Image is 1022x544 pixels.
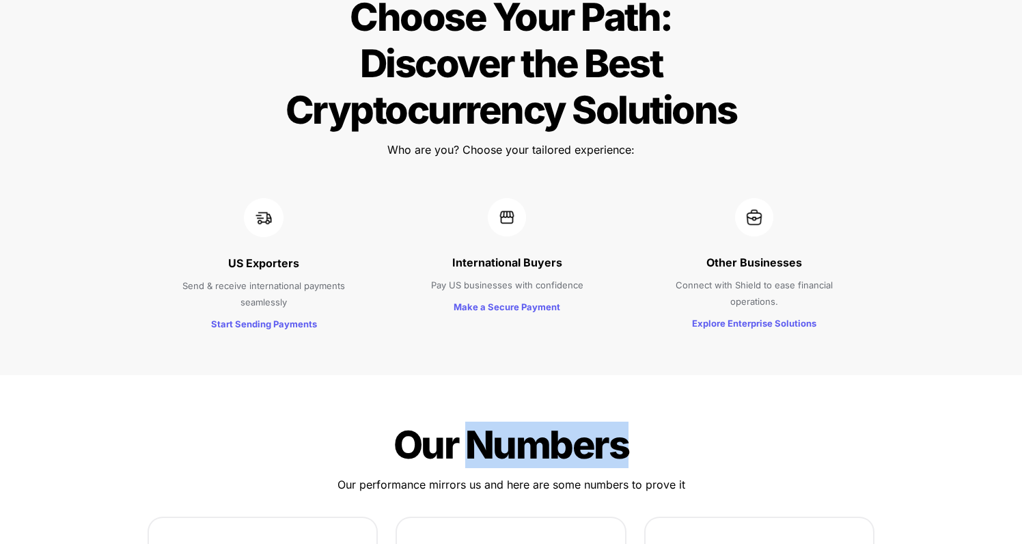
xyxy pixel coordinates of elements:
[692,318,816,329] strong: Explore Enterprise Solutions
[211,316,317,330] a: Start Sending Payments
[182,280,348,308] span: Send & receive international payments seamlessly
[454,299,560,313] a: Make a Secure Payment
[337,478,685,491] span: Our performance mirrors us and here are some numbers to prove it
[431,280,583,290] span: Pay US businesses with confidence
[452,256,562,269] strong: International Buyers
[454,301,560,312] strong: Make a Secure Payment
[211,318,317,329] strong: Start Sending Payments
[706,256,802,269] strong: Other Businesses
[692,316,816,329] a: Explore Enterprise Solutions
[393,422,629,468] span: Our Numbers
[228,256,299,270] strong: US Exporters
[676,280,835,307] span: Connect with Shield to ease financial operations.
[387,143,635,157] span: Who are you? Choose your tailored experience:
